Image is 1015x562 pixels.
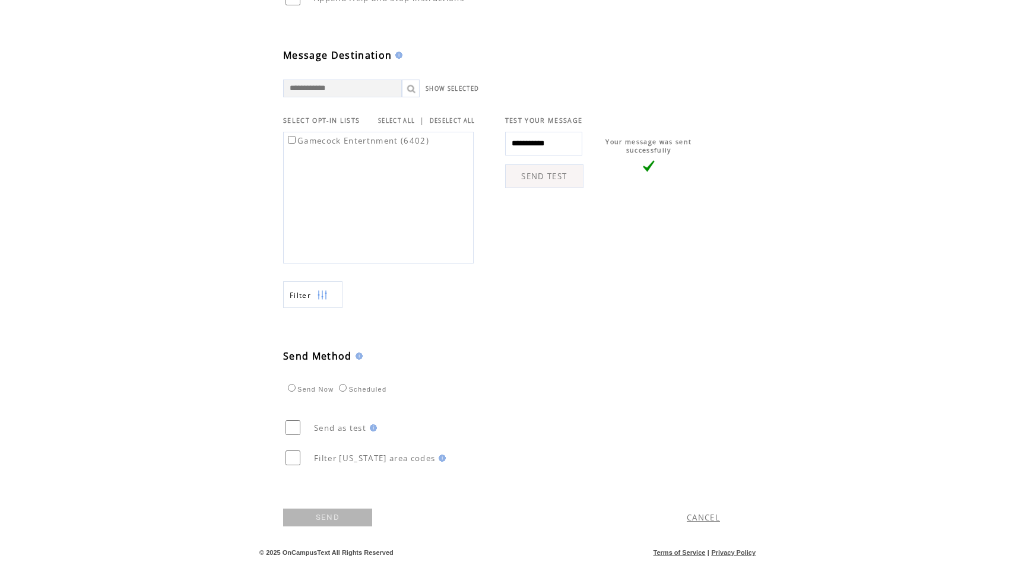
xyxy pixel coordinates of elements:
img: help.gif [352,353,363,360]
img: help.gif [392,52,402,59]
label: Send Now [285,386,334,393]
a: SEND [283,509,372,526]
span: SELECT OPT-IN LISTS [283,116,360,125]
img: vLarge.png [643,160,655,172]
label: Gamecock Entertnment (6402) [286,135,429,146]
a: SEND TEST [505,164,583,188]
span: Message Destination [283,49,392,62]
a: DESELECT ALL [430,117,475,125]
a: CANCEL [687,512,720,523]
img: help.gif [366,424,377,431]
span: Filter [US_STATE] area codes [314,453,435,463]
input: Scheduled [339,384,347,392]
input: Send Now [288,384,296,392]
label: Scheduled [336,386,386,393]
img: help.gif [435,455,446,462]
span: Send Method [283,350,352,363]
span: | [420,115,424,126]
a: Filter [283,281,342,308]
a: SELECT ALL [378,117,415,125]
span: TEST YOUR MESSAGE [505,116,583,125]
span: | [708,549,709,556]
span: © 2025 OnCampusText All Rights Reserved [259,549,394,556]
img: filters.png [317,282,328,309]
span: Your message was sent successfully [605,138,692,154]
a: Terms of Service [654,549,706,556]
a: Privacy Policy [711,549,756,556]
span: Send as test [314,423,366,433]
a: SHOW SELECTED [426,85,479,93]
input: Gamecock Entertnment (6402) [288,136,296,144]
span: Show filters [290,290,311,300]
